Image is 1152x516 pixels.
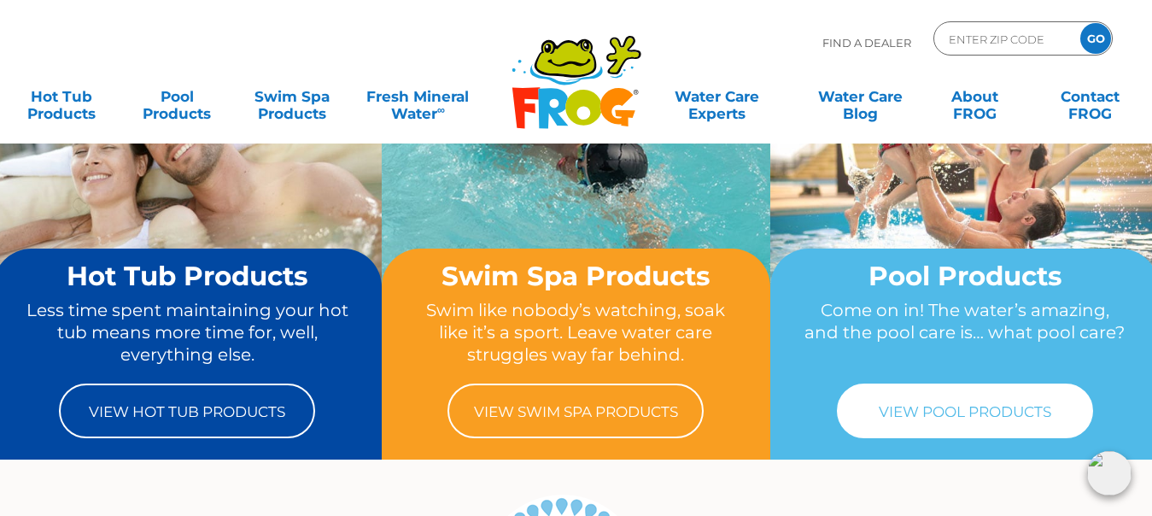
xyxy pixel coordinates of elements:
[17,79,107,114] a: Hot TubProducts
[26,261,349,290] h2: Hot Tub Products
[947,26,1062,51] input: Zip Code Form
[414,299,738,366] p: Swim like nobody’s watching, soak like it’s a sport. Leave water care struggles way far behind.
[132,79,222,114] a: PoolProducts
[437,103,445,116] sup: ∞
[1045,79,1135,114] a: ContactFROG
[837,384,1093,438] a: View Pool Products
[803,261,1126,290] h2: Pool Products
[645,79,790,114] a: Water CareExperts
[447,384,704,438] a: View Swim Spa Products
[382,41,770,331] img: home-banner-swim-spa-short
[822,21,911,64] p: Find A Dealer
[362,79,474,114] a: Fresh MineralWater∞
[414,261,738,290] h2: Swim Spa Products
[247,79,336,114] a: Swim SpaProducts
[1080,23,1111,54] input: GO
[931,79,1020,114] a: AboutFROG
[59,384,315,438] a: View Hot Tub Products
[1087,451,1132,495] img: openIcon
[26,299,349,366] p: Less time spent maintaining your hot tub means more time for, well, everything else.
[816,79,905,114] a: Water CareBlog
[803,299,1126,366] p: Come on in! The water’s amazing, and the pool care is… what pool care?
